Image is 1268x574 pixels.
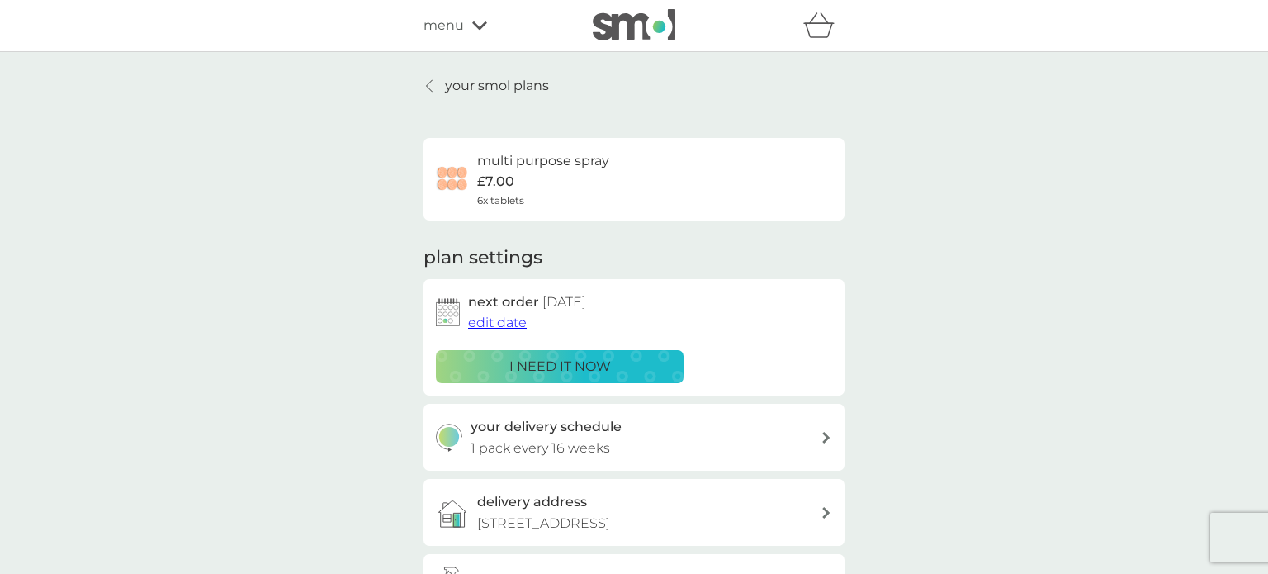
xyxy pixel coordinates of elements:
div: basket [803,9,845,42]
a: delivery address[STREET_ADDRESS] [423,479,845,546]
img: smol [593,9,675,40]
p: [STREET_ADDRESS] [477,513,610,534]
h2: plan settings [423,245,542,271]
span: menu [423,15,464,36]
img: multi purpose spray [436,163,469,196]
a: your smol plans [423,75,549,97]
span: 6x tablets [477,192,524,208]
p: i need it now [509,356,611,377]
p: £7.00 [477,171,514,192]
h6: multi purpose spray [477,150,609,172]
span: edit date [468,315,527,330]
p: your smol plans [445,75,549,97]
p: 1 pack every 16 weeks [471,438,610,459]
h3: your delivery schedule [471,416,622,438]
span: [DATE] [542,294,586,310]
button: i need it now [436,350,684,383]
button: your delivery schedule1 pack every 16 weeks [423,404,845,471]
button: edit date [468,312,527,334]
h3: delivery address [477,491,587,513]
h2: next order [468,292,586,313]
